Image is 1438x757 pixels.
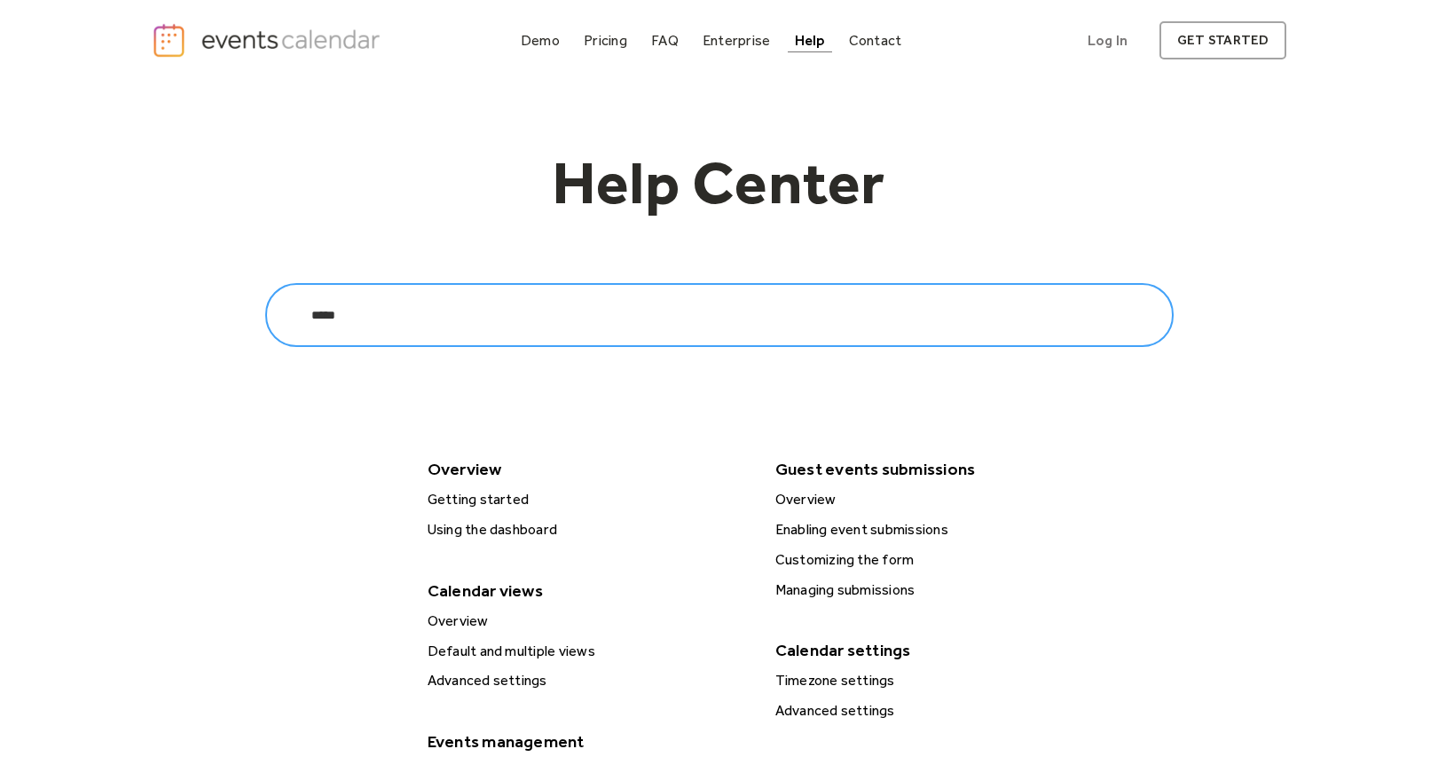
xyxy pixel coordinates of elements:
[514,28,567,52] a: Demo
[766,453,1100,485] div: Guest events submissions
[703,35,770,45] div: Enterprise
[768,669,1102,692] a: Timezone settings
[420,518,754,541] a: Using the dashboard
[422,669,754,692] div: Advanced settings
[1159,21,1286,59] a: get started
[577,28,634,52] a: Pricing
[770,518,1102,541] div: Enabling event submissions
[788,28,832,52] a: Help
[770,548,1102,572] div: Customizing the form
[644,28,686,52] a: FAQ
[419,575,752,606] div: Calendar views
[768,518,1102,541] a: Enabling event submissions
[770,669,1102,692] div: Timezone settings
[420,488,754,511] a: Getting started
[768,548,1102,572] a: Customizing the form
[849,35,902,45] div: Contact
[584,35,627,45] div: Pricing
[419,726,752,757] div: Events management
[695,28,777,52] a: Enterprise
[471,152,968,230] h1: Help Center
[420,640,754,663] a: Default and multiple views
[768,488,1102,511] a: Overview
[422,518,754,541] div: Using the dashboard
[422,610,754,633] div: Overview
[420,610,754,633] a: Overview
[770,699,1102,722] div: Advanced settings
[795,35,825,45] div: Help
[766,635,1100,666] div: Calendar settings
[770,488,1102,511] div: Overview
[422,488,754,511] div: Getting started
[770,579,1102,602] div: Managing submissions
[842,28,909,52] a: Contact
[768,699,1102,722] a: Advanced settings
[521,35,560,45] div: Demo
[1070,21,1145,59] a: Log In
[420,669,754,692] a: Advanced settings
[152,22,386,59] a: home
[419,453,752,485] div: Overview
[768,579,1102,602] a: Managing submissions
[651,35,679,45] div: FAQ
[422,640,754,663] div: Default and multiple views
